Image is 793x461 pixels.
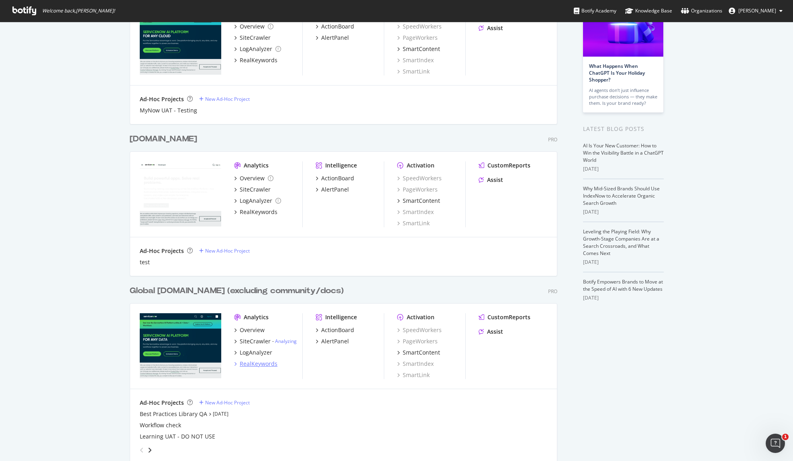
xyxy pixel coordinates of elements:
[574,7,616,15] div: Botify Academy
[205,96,250,102] div: New Ad-Hoc Project
[240,45,272,53] div: LogAnalyzer
[479,328,503,336] a: Assist
[199,399,250,406] a: New Ad-Hoc Project
[397,349,440,357] a: SmartContent
[205,399,250,406] div: New Ad-Hoc Project
[205,247,250,254] div: New Ad-Hoc Project
[583,142,664,163] a: AI Is Your New Customer: How to Win the Visibility Battle in a ChatGPT World
[130,285,344,297] div: Global [DOMAIN_NAME] (excluding community/docs)
[140,247,184,255] div: Ad-Hoc Projects
[583,208,664,216] div: [DATE]
[479,24,503,32] a: Assist
[130,133,197,145] div: [DOMAIN_NAME]
[316,326,354,334] a: ActionBoard
[272,338,297,345] div: -
[548,136,557,143] div: Pro
[234,360,277,368] a: RealKeywords
[316,174,354,182] a: ActionBoard
[42,8,115,14] span: Welcome back, [PERSON_NAME] !
[140,10,221,75] img: lightstep.com
[140,258,150,266] a: test
[403,349,440,357] div: SmartContent
[234,326,265,334] a: Overview
[487,24,503,32] div: Assist
[407,313,434,321] div: Activation
[397,45,440,53] a: SmartContent
[140,421,181,429] a: Workflow check
[240,360,277,368] div: RealKeywords
[316,34,349,42] a: AlertPanel
[140,161,221,226] img: developer.servicenow.com
[244,313,269,321] div: Analytics
[321,34,349,42] div: AlertPanel
[244,161,269,169] div: Analytics
[240,337,271,345] div: SiteCrawler
[240,186,271,194] div: SiteCrawler
[321,22,354,31] div: ActionBoard
[234,337,297,345] a: SiteCrawler- Analyzing
[397,174,442,182] div: SpeedWorkers
[625,7,672,15] div: Knowledge Base
[487,313,530,321] div: CustomReports
[140,106,197,114] a: MyNow UAT - Testing
[316,22,354,31] a: ActionBoard
[403,197,440,205] div: SmartContent
[140,410,207,418] div: Best Practices Library QA
[583,278,663,292] a: Botify Empowers Brands to Move at the Speed of AI with 6 New Updates
[130,285,347,297] a: Global [DOMAIN_NAME] (excluding community/docs)
[240,22,265,31] div: Overview
[199,96,250,102] a: New Ad-Hoc Project
[325,313,357,321] div: Intelligence
[738,7,776,14] span: Tim Manalo
[321,326,354,334] div: ActionBoard
[397,219,430,227] a: SmartLink
[234,197,281,205] a: LogAnalyzer
[140,95,184,103] div: Ad-Hoc Projects
[321,337,349,345] div: AlertPanel
[140,432,215,441] a: Learning UAT - DO NOT USE
[397,360,434,368] a: SmartIndex
[583,185,660,206] a: Why Mid-Sized Brands Should Use IndexNow to Accelerate Organic Search Growth
[487,328,503,336] div: Assist
[321,186,349,194] div: AlertPanel
[479,313,530,321] a: CustomReports
[234,56,277,64] a: RealKeywords
[583,228,659,257] a: Leveling the Playing Field: Why Growth-Stage Companies Are at a Search Crossroads, and What Comes...
[479,161,530,169] a: CustomReports
[213,410,228,417] a: [DATE]
[397,186,438,194] a: PageWorkers
[397,67,430,75] a: SmartLink
[397,371,430,379] div: SmartLink
[397,56,434,64] a: SmartIndex
[234,22,273,31] a: Overview
[487,176,503,184] div: Assist
[234,208,277,216] a: RealKeywords
[137,444,147,457] div: angle-left
[583,294,664,302] div: [DATE]
[583,124,664,133] div: Latest Blog Posts
[147,446,153,454] div: angle-right
[199,247,250,254] a: New Ad-Hoc Project
[316,186,349,194] a: AlertPanel
[583,165,664,173] div: [DATE]
[766,434,785,453] iframe: Intercom live chat
[583,259,664,266] div: [DATE]
[397,337,438,345] div: PageWorkers
[479,176,503,184] a: Assist
[397,326,442,334] a: SpeedWorkers
[275,338,297,345] a: Analyzing
[316,337,349,345] a: AlertPanel
[240,197,272,205] div: LogAnalyzer
[487,161,530,169] div: CustomReports
[234,349,272,357] a: LogAnalyzer
[681,7,722,15] div: Organizations
[234,186,271,194] a: SiteCrawler
[130,133,200,145] a: [DOMAIN_NAME]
